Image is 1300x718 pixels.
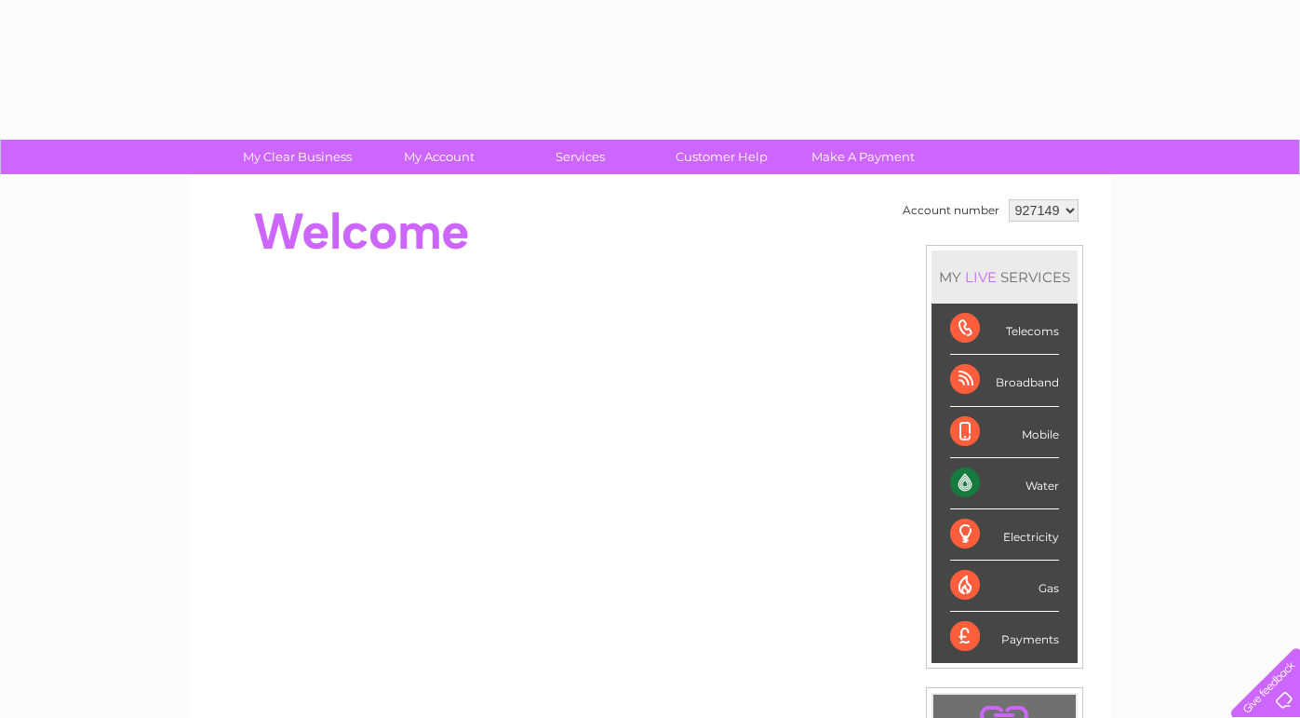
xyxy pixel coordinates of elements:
[362,140,516,174] a: My Account
[221,140,374,174] a: My Clear Business
[898,195,1004,226] td: Account number
[931,251,1078,304] div: MY SERVICES
[961,268,1000,286] div: LIVE
[950,355,1059,406] div: Broadband
[950,304,1059,355] div: Telecoms
[950,458,1059,509] div: Water
[950,407,1059,458] div: Mobile
[950,612,1059,662] div: Payments
[786,140,940,174] a: Make A Payment
[645,140,798,174] a: Customer Help
[950,561,1059,612] div: Gas
[950,509,1059,561] div: Electricity
[503,140,657,174] a: Services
